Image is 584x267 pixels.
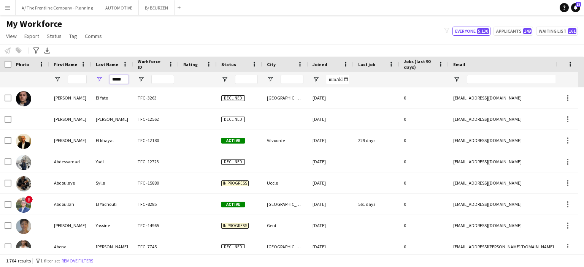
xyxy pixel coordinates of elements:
span: Workforce ID [138,58,165,70]
div: TFC -14965 [133,215,179,236]
input: Status Filter Input [235,75,258,84]
div: [DATE] [308,236,354,257]
div: Abdoullah [49,194,91,215]
span: City [267,62,276,67]
div: 0 [399,109,449,130]
div: Abena [49,236,91,257]
a: Comms [82,31,105,41]
button: AUTOMOTIVE [99,0,139,15]
span: Status [221,62,236,67]
input: First Name Filter Input [68,75,87,84]
a: 13 [571,3,580,12]
div: TFC -3263 [133,87,179,108]
div: [GEOGRAPHIC_DATA] [262,236,308,257]
button: Everyone5,130 [452,27,490,36]
button: Open Filter Menu [313,76,319,83]
span: Comms [85,33,102,39]
button: Open Filter Menu [221,76,228,83]
div: [DATE] [308,194,354,215]
button: B/ BEURZEN [139,0,175,15]
div: 0 [399,236,449,257]
img: Abdelhafid El Yato [16,91,31,106]
button: Open Filter Menu [138,76,144,83]
div: El Yato [91,87,133,108]
div: 0 [399,172,449,193]
div: 229 days [354,130,399,151]
span: Declined [221,159,245,165]
div: [DATE] [308,215,354,236]
span: Active [221,202,245,207]
img: Abdulrahman Yassine [16,219,31,234]
div: Sylla [91,172,133,193]
div: TFC -15880 [133,172,179,193]
span: My Workforce [6,18,62,30]
button: Open Filter Menu [267,76,274,83]
div: 0 [399,130,449,151]
span: Declined [221,244,245,250]
span: Tag [69,33,77,39]
div: [GEOGRAPHIC_DATA] [262,87,308,108]
button: Waiting list161 [536,27,578,36]
span: First Name [54,62,77,67]
div: [DATE] [308,172,354,193]
span: Email [453,62,465,67]
div: [DATE] [308,130,354,151]
span: Jobs (last 90 days) [404,58,435,70]
span: Last Name [96,62,118,67]
div: [PERSON_NAME] [49,87,91,108]
input: Workforce ID Filter Input [151,75,174,84]
div: [PERSON_NAME] [91,236,133,257]
span: Photo [16,62,29,67]
div: El khayat [91,130,133,151]
div: Vilvoorde [262,130,308,151]
button: Open Filter Menu [54,76,61,83]
span: Declined [221,117,245,122]
button: Open Filter Menu [96,76,103,83]
button: Remove filters [60,257,95,265]
div: Yadi [91,151,133,172]
div: 0 [399,215,449,236]
div: Gent [262,215,308,236]
img: Abdoulaye Sylla [16,176,31,191]
span: Joined [313,62,327,67]
div: TFC -12180 [133,130,179,151]
span: 1 filter set [40,258,60,264]
input: Joined Filter Input [326,75,349,84]
a: Export [21,31,42,41]
div: [PERSON_NAME] [49,130,91,151]
span: 149 [523,28,532,34]
img: Abena Biney [16,240,31,255]
img: Abderrazak El khayat [16,134,31,149]
div: El Yachouti [91,194,133,215]
div: [GEOGRAPHIC_DATA] [262,194,308,215]
span: ! [25,196,33,203]
span: 161 [568,28,576,34]
img: Abdessamad Yadi [16,155,31,170]
a: Tag [66,31,80,41]
a: View [3,31,20,41]
div: 561 days [354,194,399,215]
span: 5,130 [477,28,489,34]
div: 0 [399,151,449,172]
span: In progress [221,223,249,229]
button: A/ The Frontline Company - Planning [16,0,99,15]
div: [PERSON_NAME] [49,215,91,236]
div: TFC -12723 [133,151,179,172]
button: Open Filter Menu [453,76,460,83]
span: View [6,33,17,39]
span: In progress [221,180,249,186]
span: 13 [576,2,581,7]
app-action-btn: Advanced filters [32,46,41,55]
div: [PERSON_NAME] [91,109,133,130]
div: [DATE] [308,109,354,130]
div: Abdoulaye [49,172,91,193]
button: Applicants149 [494,27,533,36]
span: Rating [183,62,198,67]
div: TFC -12562 [133,109,179,130]
a: Status [44,31,65,41]
div: [PERSON_NAME] [49,109,91,130]
span: Declined [221,95,245,101]
div: TFC -8285 [133,194,179,215]
input: Last Name Filter Input [109,75,129,84]
img: Abdoullah El Yachouti [16,197,31,213]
